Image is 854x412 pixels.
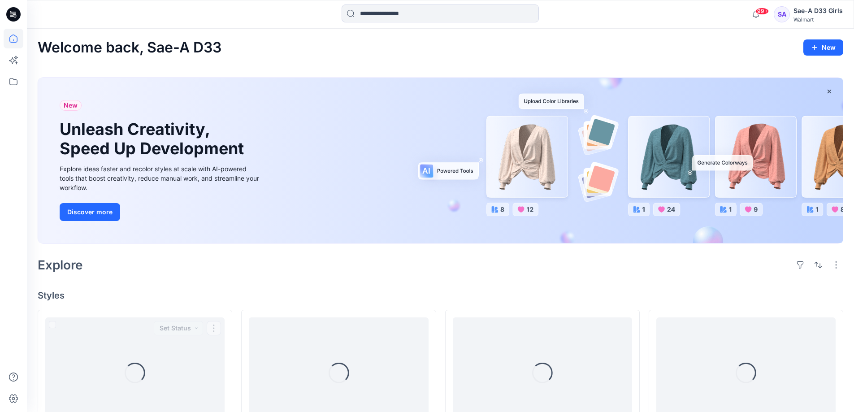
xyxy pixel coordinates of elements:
button: New [803,39,843,56]
div: SA [774,6,790,22]
h2: Welcome back, Sae-A D33 [38,39,221,56]
span: 99+ [755,8,769,15]
div: Explore ideas faster and recolor styles at scale with AI-powered tools that boost creativity, red... [60,164,261,192]
h2: Explore [38,258,83,272]
h1: Unleash Creativity, Speed Up Development [60,120,248,158]
button: Discover more [60,203,120,221]
div: Sae-A D33 Girls [793,5,843,16]
span: New [64,100,78,111]
div: Walmart [793,16,843,23]
a: Discover more [60,203,261,221]
h4: Styles [38,290,843,301]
